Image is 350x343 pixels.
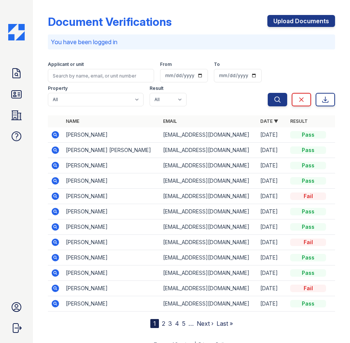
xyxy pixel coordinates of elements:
[63,265,160,281] td: [PERSON_NAME]
[160,189,257,204] td: [EMAIL_ADDRESS][DOMAIN_NAME]
[188,319,194,328] span: …
[160,143,257,158] td: [EMAIL_ADDRESS][DOMAIN_NAME]
[257,281,287,296] td: [DATE]
[260,118,278,124] a: Date ▼
[257,189,287,204] td: [DATE]
[290,223,326,231] div: Pass
[63,158,160,173] td: [PERSON_NAME]
[257,235,287,250] td: [DATE]
[48,85,68,91] label: Property
[63,143,160,158] td: [PERSON_NAME] [PERSON_NAME]
[290,118,308,124] a: Result
[290,146,326,154] div: Pass
[66,118,79,124] a: Name
[290,239,326,246] div: Fail
[175,320,179,327] a: 4
[48,69,154,82] input: Search by name, email, or unit number
[290,285,326,292] div: Fail
[290,208,326,215] div: Pass
[162,320,165,327] a: 2
[257,143,287,158] td: [DATE]
[150,319,159,328] div: 1
[63,250,160,265] td: [PERSON_NAME]
[160,127,257,143] td: [EMAIL_ADDRESS][DOMAIN_NAME]
[257,250,287,265] td: [DATE]
[63,235,160,250] td: [PERSON_NAME]
[160,235,257,250] td: [EMAIL_ADDRESS][DOMAIN_NAME]
[290,162,326,169] div: Pass
[257,265,287,281] td: [DATE]
[197,320,214,327] a: Next ›
[48,15,172,28] div: Document Verifications
[163,118,177,124] a: Email
[63,281,160,296] td: [PERSON_NAME]
[160,219,257,235] td: [EMAIL_ADDRESS][DOMAIN_NAME]
[160,204,257,219] td: [EMAIL_ADDRESS][DOMAIN_NAME]
[63,219,160,235] td: [PERSON_NAME]
[160,173,257,189] td: [EMAIL_ADDRESS][DOMAIN_NAME]
[63,189,160,204] td: [PERSON_NAME]
[63,204,160,219] td: [PERSON_NAME]
[160,61,172,67] label: From
[150,85,163,91] label: Result
[214,61,220,67] label: To
[160,281,257,296] td: [EMAIL_ADDRESS][DOMAIN_NAME]
[257,296,287,312] td: [DATE]
[257,127,287,143] td: [DATE]
[257,204,287,219] td: [DATE]
[63,127,160,143] td: [PERSON_NAME]
[160,250,257,265] td: [EMAIL_ADDRESS][DOMAIN_NAME]
[290,192,326,200] div: Fail
[257,173,287,189] td: [DATE]
[160,158,257,173] td: [EMAIL_ADDRESS][DOMAIN_NAME]
[8,24,25,40] img: CE_Icon_Blue-c292c112584629df590d857e76928e9f676e5b41ef8f769ba2f05ee15b207248.png
[290,300,326,307] div: Pass
[51,37,332,46] p: You have been logged in
[290,254,326,261] div: Pass
[217,320,233,327] a: Last »
[63,296,160,312] td: [PERSON_NAME]
[160,265,257,281] td: [EMAIL_ADDRESS][DOMAIN_NAME]
[63,173,160,189] td: [PERSON_NAME]
[267,15,335,27] a: Upload Documents
[182,320,185,327] a: 5
[257,219,287,235] td: [DATE]
[290,131,326,139] div: Pass
[290,177,326,185] div: Pass
[48,61,84,67] label: Applicant or unit
[257,158,287,173] td: [DATE]
[160,296,257,312] td: [EMAIL_ADDRESS][DOMAIN_NAME]
[290,269,326,277] div: Pass
[168,320,172,327] a: 3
